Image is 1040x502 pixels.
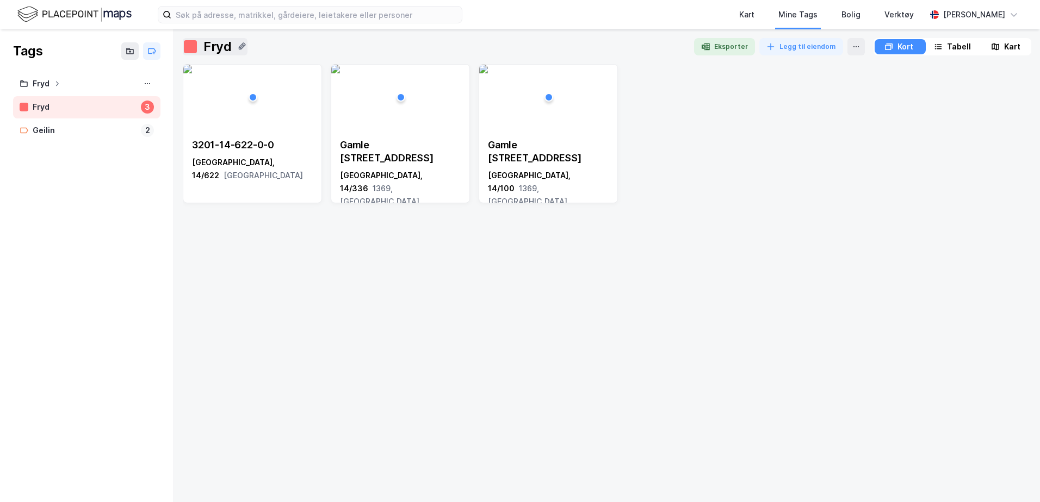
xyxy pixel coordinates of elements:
[33,124,137,137] div: Geilin
[331,65,340,73] img: 256x120
[884,8,914,21] div: Verktøy
[694,38,755,55] button: Eksporter
[943,8,1005,21] div: [PERSON_NAME]
[13,120,160,142] a: Geilin2
[141,124,154,137] div: 2
[192,139,313,152] div: 3201-14-622-0-0
[13,42,42,60] div: Tags
[897,40,913,53] div: Kort
[488,139,609,165] div: Gamle [STREET_ADDRESS]
[340,184,419,206] span: 1369, [GEOGRAPHIC_DATA]
[479,65,488,73] img: 256x120
[986,450,1040,502] iframe: Chat Widget
[224,171,303,180] span: [GEOGRAPHIC_DATA]
[340,139,461,165] div: Gamle [STREET_ADDRESS]
[340,169,461,208] div: [GEOGRAPHIC_DATA], 14/336
[841,8,861,21] div: Bolig
[141,101,154,114] div: 3
[183,65,192,73] img: 256x120
[947,40,971,53] div: Tabell
[192,156,313,182] div: [GEOGRAPHIC_DATA], 14/622
[488,169,609,208] div: [GEOGRAPHIC_DATA], 14/100
[13,96,160,118] a: Fryd3
[33,77,49,91] div: Fryd
[203,38,231,55] div: Fryd
[171,7,462,23] input: Søk på adresse, matrikkel, gårdeiere, leietakere eller personer
[488,184,567,206] span: 1369, [GEOGRAPHIC_DATA]
[1004,40,1020,53] div: Kart
[759,38,843,55] button: Legg til eiendom
[17,5,132,24] img: logo.f888ab2527a4732fd821a326f86c7f29.svg
[739,8,754,21] div: Kart
[778,8,818,21] div: Mine Tags
[33,101,137,114] div: Fryd
[986,450,1040,502] div: Kontrollprogram for chat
